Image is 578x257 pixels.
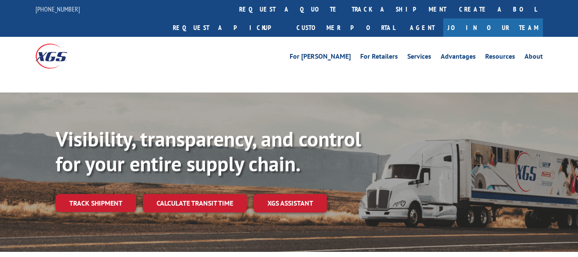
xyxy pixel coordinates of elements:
a: Calculate transit time [143,194,247,212]
a: Join Our Team [443,18,543,37]
a: [PHONE_NUMBER] [36,5,80,13]
a: XGS ASSISTANT [254,194,327,212]
a: Agent [401,18,443,37]
a: Services [407,53,431,63]
a: For Retailers [360,53,398,63]
a: About [525,53,543,63]
b: Visibility, transparency, and control for your entire supply chain. [56,126,361,177]
a: Request a pickup [166,18,290,37]
a: Customer Portal [290,18,401,37]
a: For [PERSON_NAME] [290,53,351,63]
a: Resources [485,53,515,63]
a: Track shipment [56,194,136,212]
a: Advantages [441,53,476,63]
